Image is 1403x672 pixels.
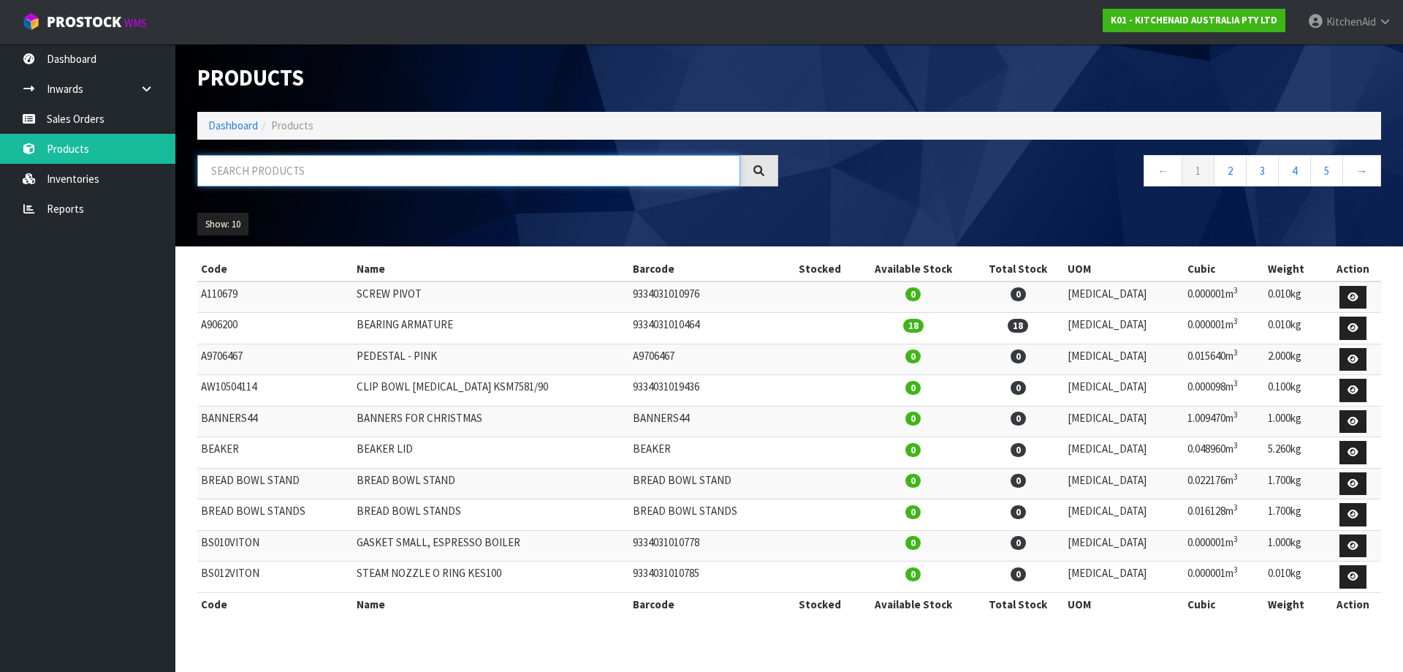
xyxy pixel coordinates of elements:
td: 1.700kg [1264,499,1326,531]
td: 2.000kg [1264,344,1326,375]
th: Code [197,592,353,616]
td: [MEDICAL_DATA] [1064,437,1184,469]
td: CLIP BOWL [MEDICAL_DATA] KSM7581/90 [353,375,630,407]
span: Products [271,118,313,132]
td: 1.000kg [1264,530,1326,562]
td: BEAKER [197,437,353,469]
td: A906200 [197,313,353,344]
td: BREAD BOWL STAND [197,468,353,499]
sup: 3 [1233,472,1238,482]
a: 5 [1310,155,1343,186]
td: 9334031019436 [629,375,785,407]
th: Stocked [785,257,854,281]
td: 5.260kg [1264,437,1326,469]
th: Cubic [1184,592,1264,616]
td: BS012VITON [197,562,353,593]
th: UOM [1064,592,1184,616]
th: Barcode [629,257,785,281]
td: 0.000001m [1184,282,1264,313]
span: KitchenAid [1326,15,1376,29]
span: 0 [1011,350,1026,363]
sup: 3 [1233,347,1238,358]
span: 0 [1011,443,1026,457]
span: 0 [905,567,921,581]
td: BREAD BOWL STAND [629,468,785,499]
sup: 3 [1233,316,1238,326]
td: 1.000kg [1264,406,1326,437]
nav: Page navigation [800,155,1381,191]
td: 0.000001m [1184,562,1264,593]
td: BREAD BOWL STANDS [353,499,630,531]
th: Barcode [629,592,785,616]
td: 0.100kg [1264,375,1326,407]
input: Search products [197,155,740,186]
button: Show: 10 [197,213,248,236]
span: 0 [1011,474,1026,488]
a: 4 [1278,155,1311,186]
span: 18 [903,319,924,333]
a: 2 [1214,155,1247,186]
span: 0 [905,474,921,488]
sup: 3 [1233,378,1238,388]
th: Total Stock [972,592,1063,616]
th: Stocked [785,592,854,616]
th: Available Stock [854,592,972,616]
span: 0 [905,443,921,457]
td: A9706467 [197,344,353,375]
td: BREAD BOWL STAND [353,468,630,499]
span: 0 [905,287,921,301]
td: PEDESTAL - PINK [353,344,630,375]
td: [MEDICAL_DATA] [1064,499,1184,531]
td: 0.016128m [1184,499,1264,531]
td: BS010VITON [197,530,353,562]
td: [MEDICAL_DATA] [1064,468,1184,499]
td: 9334031010976 [629,282,785,313]
a: 1 [1182,155,1214,186]
td: [MEDICAL_DATA] [1064,375,1184,407]
td: [MEDICAL_DATA] [1064,282,1184,313]
td: BEARING ARMATURE [353,313,630,344]
span: 0 [1011,381,1026,395]
span: 18 [1008,319,1028,333]
span: 0 [905,350,921,363]
span: 0 [1011,567,1026,581]
th: Name [353,592,630,616]
td: [MEDICAL_DATA] [1064,406,1184,437]
h1: Products [197,66,778,90]
sup: 3 [1233,409,1238,420]
span: 0 [905,536,921,550]
span: 0 [1011,412,1026,426]
th: Weight [1264,592,1326,616]
td: 0.000001m [1184,530,1264,562]
td: AW10504114 [197,375,353,407]
th: UOM [1064,257,1184,281]
th: Cubic [1184,257,1264,281]
td: [MEDICAL_DATA] [1064,313,1184,344]
td: 0.010kg [1264,282,1326,313]
small: WMS [124,16,147,30]
sup: 3 [1233,285,1238,295]
sup: 3 [1233,502,1238,513]
td: [MEDICAL_DATA] [1064,344,1184,375]
td: 9334031010785 [629,562,785,593]
sup: 3 [1233,440,1238,450]
strong: K01 - KITCHENAID AUSTRALIA PTY LTD [1111,14,1277,26]
td: 0.010kg [1264,562,1326,593]
td: [MEDICAL_DATA] [1064,530,1184,562]
span: 0 [1011,287,1026,301]
td: BEAKER [629,437,785,469]
span: 0 [905,381,921,395]
td: 0.000001m [1184,313,1264,344]
td: STEAM NOZZLE O RING KES100 [353,562,630,593]
td: BANNERS44 [197,406,353,437]
span: 0 [905,505,921,519]
td: 9334031010778 [629,530,785,562]
th: Action [1325,257,1381,281]
a: Dashboard [208,118,258,132]
td: 0.010kg [1264,313,1326,344]
span: ProStock [47,12,121,31]
th: Available Stock [854,257,972,281]
td: 1.009470m [1184,406,1264,437]
th: Weight [1264,257,1326,281]
a: 3 [1246,155,1279,186]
